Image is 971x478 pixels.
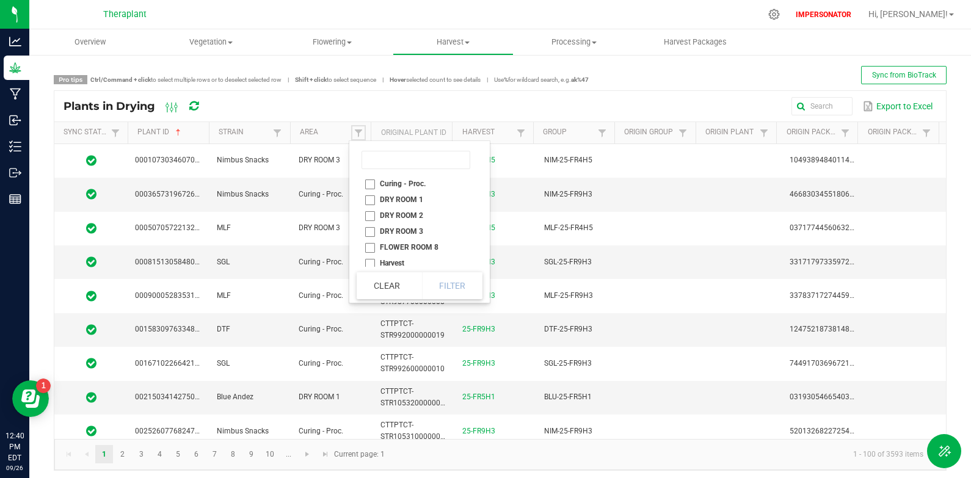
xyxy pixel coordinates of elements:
[224,445,242,463] a: Page 8
[282,75,295,84] span: |
[135,325,203,333] span: 0015830976334802
[86,256,96,268] span: In Sync
[790,325,858,333] span: 1247521873814871
[217,258,230,266] span: SGL
[299,291,343,300] span: Curing - Proc.
[392,444,933,465] kendo-pager-info: 1 - 100 of 3593 items
[217,359,230,368] span: SGL
[544,427,592,435] span: NIM-25-FR9H3
[135,291,203,300] span: 0009000528353111
[86,425,96,437] span: In Sync
[219,128,270,137] a: StrainSortable
[54,75,87,84] span: Pro tips
[544,156,592,164] span: NIM-25-FR4H5
[299,190,343,198] span: Curing - Proc.
[316,445,334,463] a: Go to the last page
[675,125,690,140] a: Filter
[86,324,96,336] span: In Sync
[295,76,376,83] span: to select sequence
[272,37,392,48] span: Flowering
[868,128,919,137] a: Origin Package Lot NumberSortable
[321,449,330,459] span: Go to the last page
[790,427,858,435] span: 5201326822725486
[299,258,343,266] span: Curing - Proc.
[544,258,592,266] span: SGL-25-FR9H3
[635,29,755,55] a: Harvest Packages
[380,319,445,339] span: CTTPTCT-STR992000000019
[380,387,449,407] span: CTTPTCT-STR1053200000008
[270,125,285,140] a: Filter
[462,427,495,435] a: 25-FR9H3
[371,122,452,144] th: Original Plant ID
[135,359,203,368] span: 0016710226642101
[108,125,123,140] a: Filter
[217,190,269,198] span: Nimbus Snacks
[861,66,947,84] button: Sync from BioTrack
[838,125,853,140] a: Filter
[86,154,96,167] span: In Sync
[390,76,481,83] span: selected count to see details
[791,97,853,115] input: Search
[187,445,205,463] a: Page 6
[868,9,948,19] span: Hi, [PERSON_NAME]!
[514,29,635,55] a: Processing
[242,445,260,463] a: Page 9
[919,125,934,140] a: Filter
[380,285,445,305] span: CTTPTCT-STR987700000005
[790,291,858,300] span: 3378371727445982
[135,156,203,164] span: 0001073034607073
[173,128,183,137] span: Sortable
[151,445,169,463] a: Page 4
[705,128,757,137] a: Origin PlantSortable
[9,35,21,48] inline-svg: Analytics
[299,156,340,164] span: DRY ROOM 3
[86,188,96,200] span: In Sync
[790,258,858,266] span: 3317179733597215
[135,393,203,401] span: 0021503414275037
[217,156,269,164] span: Nimbus Snacks
[9,140,21,153] inline-svg: Inventory
[380,353,445,373] span: CTTPTCT-STR992600000010
[494,76,589,83] span: Use for wildcard search, e.g.
[595,125,609,140] a: Filter
[504,76,508,83] strong: %
[462,393,495,401] a: 25-FR5H1
[544,190,592,198] span: NIM-25-FR9H3
[151,37,271,48] span: Vegetation
[217,325,230,333] span: DTF
[299,427,343,435] span: Curing - Proc.
[393,29,514,55] a: Harvest
[9,114,21,126] inline-svg: Inbound
[791,9,856,20] p: IMPERSONATOR
[90,76,282,83] span: to select multiple rows or to deselect selected row
[927,434,961,468] button: Toggle Menu
[9,193,21,205] inline-svg: Reports
[64,96,220,117] div: Plants in Drying
[135,427,203,435] span: 0025260776824766
[393,37,513,48] span: Harvest
[299,359,343,368] span: Curing - Proc.
[380,421,449,441] span: CTTPTCT-STR1053100000019
[787,128,838,137] a: Origin Package IDSortable
[217,393,253,401] span: Blue Andez
[133,445,150,463] a: Page 3
[624,128,675,137] a: Origin GroupSortable
[9,88,21,100] inline-svg: Manufacturing
[299,393,340,401] span: DRY ROOM 1
[543,128,594,137] a: GroupSortable
[872,71,936,79] span: Sync from BioTrack
[544,359,592,368] span: SGL-25-FR9H3
[54,439,946,470] kendo-pager: Current page: 1
[462,359,495,368] a: 25-FR9H3
[544,393,592,401] span: BLU-25-FR5H1
[114,445,131,463] a: Page 2
[295,76,327,83] strong: Shift + click
[12,380,49,417] iframe: Resource center
[300,128,351,137] a: AreaSortable
[790,156,858,164] span: 1049389484011404
[169,445,187,463] a: Page 5
[302,449,312,459] span: Go to the next page
[514,125,528,140] a: Filter
[481,75,494,84] span: |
